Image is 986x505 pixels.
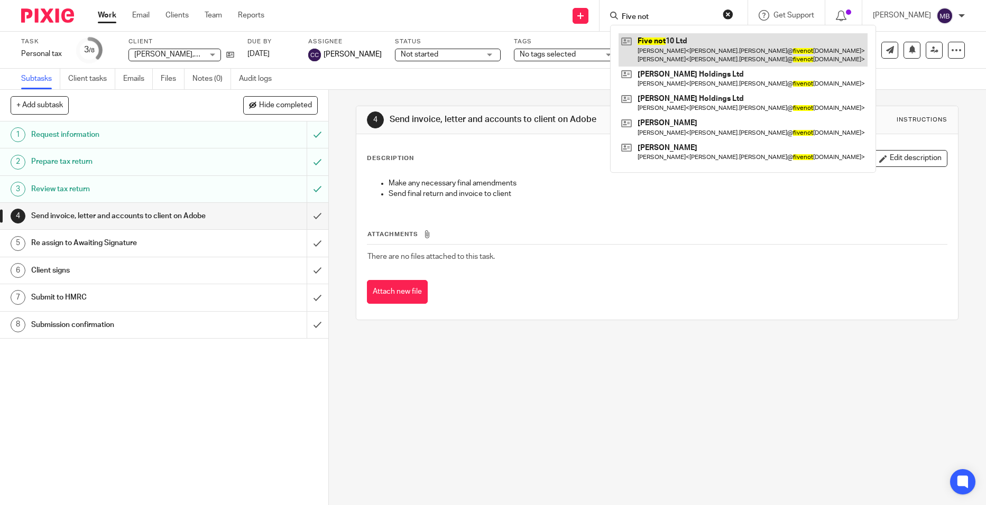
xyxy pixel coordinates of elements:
[401,51,438,58] span: Not started
[621,13,716,22] input: Search
[132,10,150,21] a: Email
[21,49,63,59] div: Personal tax
[308,49,321,61] img: svg%3E
[134,51,264,58] span: [PERSON_NAME],Ms [PERSON_NAME]
[98,10,116,21] a: Work
[247,50,270,58] span: [DATE]
[11,209,25,223] div: 4
[239,69,280,89] a: Audit logs
[873,150,947,167] button: Edit description
[205,10,222,21] a: Team
[367,280,428,304] button: Attach new file
[192,69,231,89] a: Notes (0)
[31,235,208,251] h1: Re assign to Awaiting Signature
[31,208,208,224] h1: Send invoice, letter and accounts to client on Adobe
[897,116,947,124] div: Instructions
[243,96,318,114] button: Hide completed
[367,154,414,163] p: Description
[367,253,495,260] span: There are no files attached to this task.
[84,44,95,56] div: 3
[21,38,63,46] label: Task
[873,10,931,21] p: [PERSON_NAME]
[11,263,25,278] div: 6
[21,69,60,89] a: Subtasks
[324,49,382,60] span: [PERSON_NAME]
[31,289,208,305] h1: Submit to HMRC
[161,69,185,89] a: Files
[68,69,115,89] a: Client tasks
[723,9,733,20] button: Clear
[773,12,814,19] span: Get Support
[395,38,501,46] label: Status
[247,38,295,46] label: Due by
[390,114,680,125] h1: Send invoice, letter and accounts to client on Adobe
[11,317,25,332] div: 8
[389,178,947,189] p: Make any necessary final amendments
[31,263,208,278] h1: Client signs
[128,38,234,46] label: Client
[89,48,95,53] small: /8
[238,10,264,21] a: Reports
[259,101,312,110] span: Hide completed
[165,10,189,21] a: Clients
[514,38,620,46] label: Tags
[11,96,69,114] button: + Add subtask
[11,155,25,170] div: 2
[21,8,74,23] img: Pixie
[11,182,25,197] div: 3
[936,7,953,24] img: svg%3E
[308,38,382,46] label: Assignee
[123,69,153,89] a: Emails
[11,127,25,142] div: 1
[31,154,208,170] h1: Prepare tax return
[367,231,418,237] span: Attachments
[31,317,208,333] h1: Submission confirmation
[31,127,208,143] h1: Request information
[389,189,947,199] p: Send final return and invoice to client
[11,290,25,305] div: 7
[31,181,208,197] h1: Review tax return
[367,111,384,128] div: 4
[520,51,576,58] span: No tags selected
[11,236,25,251] div: 5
